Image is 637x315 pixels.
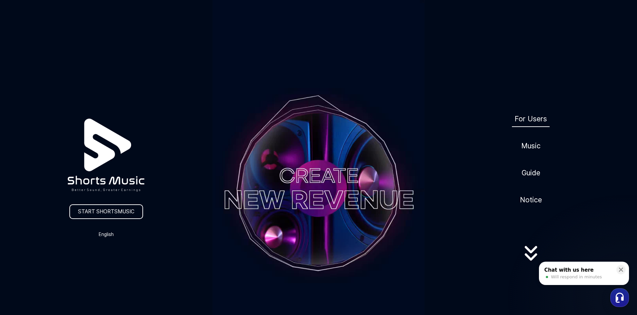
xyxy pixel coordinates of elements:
a: Music [519,138,543,154]
a: For Users [512,111,550,127]
button: English [90,230,122,239]
a: Messages [44,211,86,228]
a: Settings [86,211,128,228]
span: Messages [55,222,75,227]
a: Home [2,211,44,228]
a: Notice [517,192,545,208]
a: START SHORTSMUSIC [69,204,143,219]
img: logo [51,101,161,210]
span: Home [17,221,29,227]
span: Settings [99,221,115,227]
a: Guide [519,165,543,181]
